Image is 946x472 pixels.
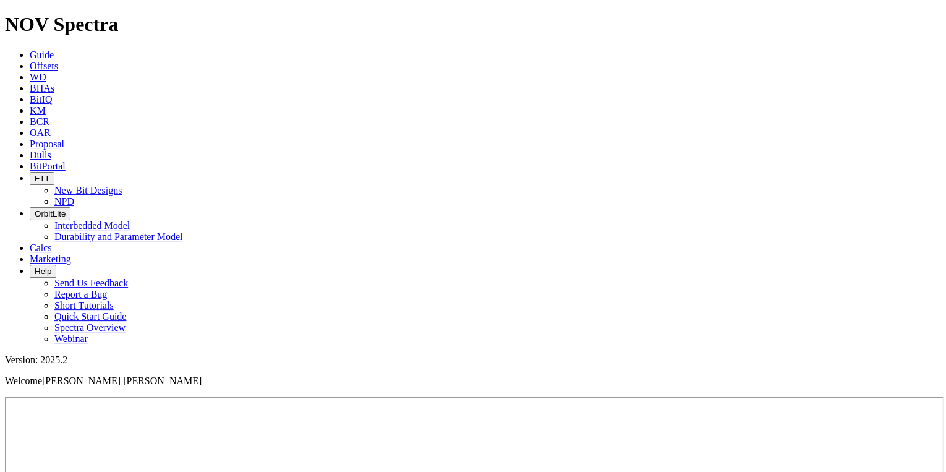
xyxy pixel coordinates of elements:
[54,289,107,299] a: Report a Bug
[5,354,941,366] div: Version: 2025.2
[30,207,70,220] button: OrbitLite
[54,300,114,311] a: Short Tutorials
[5,13,941,36] h1: NOV Spectra
[30,172,54,185] button: FTT
[30,94,52,105] a: BitIQ
[54,333,88,344] a: Webinar
[30,127,51,138] a: OAR
[42,375,202,386] span: [PERSON_NAME] [PERSON_NAME]
[54,322,126,333] a: Spectra Overview
[54,185,122,195] a: New Bit Designs
[54,196,74,207] a: NPD
[30,161,66,171] a: BitPortal
[30,61,58,71] a: Offsets
[54,231,183,242] a: Durability and Parameter Model
[35,209,66,218] span: OrbitLite
[30,139,64,149] a: Proposal
[30,265,56,278] button: Help
[5,375,941,387] p: Welcome
[54,278,128,288] a: Send Us Feedback
[54,220,130,231] a: Interbedded Model
[30,105,46,116] a: KM
[30,254,71,264] a: Marketing
[35,267,51,276] span: Help
[30,83,54,93] a: BHAs
[35,174,49,183] span: FTT
[30,72,46,82] a: WD
[30,116,49,127] a: BCR
[30,242,52,253] a: Calcs
[30,150,51,160] a: Dulls
[30,49,54,60] a: Guide
[54,311,126,322] a: Quick Start Guide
